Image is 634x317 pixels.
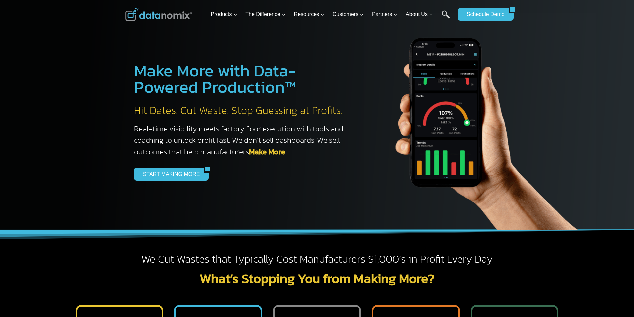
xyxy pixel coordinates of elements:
[245,10,286,19] span: The Difference
[208,4,454,25] nav: Primary Navigation
[333,10,364,19] span: Customers
[125,252,509,266] h2: We Cut Wastes that Typically Cost Manufacturers $1,000’s in Profit Every Day
[211,10,237,19] span: Products
[125,272,509,285] h2: What’s Stopping You from Making More?
[458,8,509,21] a: Schedule Demo
[249,146,285,157] a: Make More
[442,10,450,25] a: Search
[406,10,433,19] span: About Us
[134,123,350,158] h3: Real-time visibility meets factory floor execution with tools and coaching to unlock profit fast....
[134,168,204,180] a: START MAKING MORE
[134,104,350,118] h2: Hit Dates. Cut Waste. Stop Guessing at Profits.
[125,8,192,21] img: Datanomix
[294,10,324,19] span: Resources
[134,62,350,95] h1: Make More with Data-Powered Production™
[372,10,397,19] span: Partners
[364,13,597,230] img: The Datanoix Mobile App available on Android and iOS Devices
